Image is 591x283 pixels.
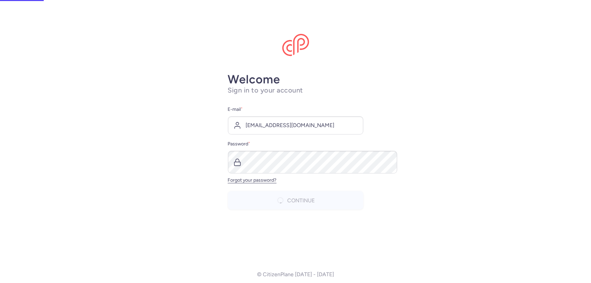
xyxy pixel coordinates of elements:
[228,72,280,86] strong: Welcome
[287,198,315,204] span: Continue
[228,177,277,183] a: Forgot your password?
[257,271,334,278] p: © CitizenPlane [DATE] - [DATE]
[282,34,309,56] img: CitizenPlane logo
[228,105,363,114] label: E-mail
[228,140,363,148] label: Password
[228,191,363,209] button: Continue
[228,86,363,95] h1: Sign in to your account
[228,116,363,135] input: user@example.com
